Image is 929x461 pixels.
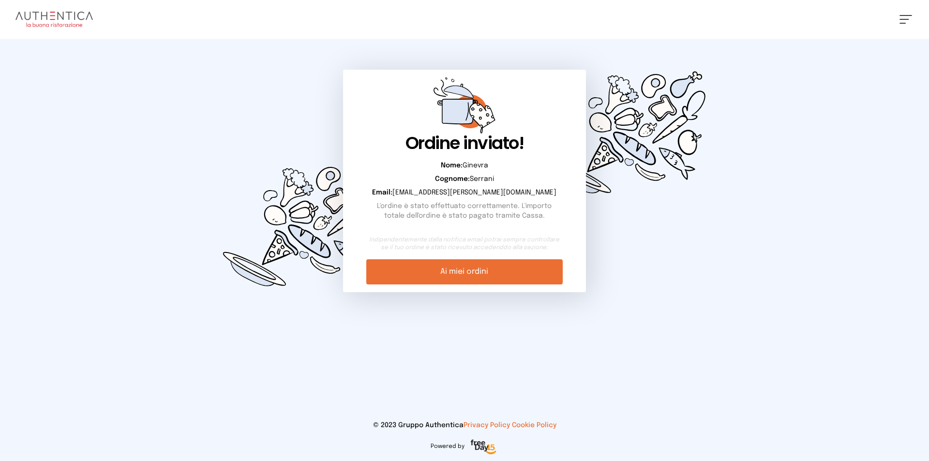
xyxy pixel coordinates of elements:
p: L'ordine è stato effettuato correttamente. L'importo totale dell'ordine è stato pagato tramite Ca... [366,201,562,221]
small: Indipendentemente dalla notifica email potrai sempre controllare se il tuo ordine è stato ricevut... [366,236,562,252]
img: d0449c3114cc73e99fc76ced0c51d0cd.svg [534,39,720,226]
p: [EMAIL_ADDRESS][PERSON_NAME][DOMAIN_NAME] [366,188,562,197]
a: Cookie Policy [512,422,556,429]
a: Ai miei ordini [366,259,562,284]
img: logo-freeday.3e08031.png [468,438,499,457]
img: logo.8f33a47.png [15,12,93,27]
b: Email: [372,189,392,196]
a: Privacy Policy [464,422,510,429]
p: Ginevra [366,161,562,170]
p: Serrani [366,174,562,184]
b: Nome: [441,162,463,169]
b: Cognome: [435,176,470,182]
span: Powered by [431,443,464,450]
p: © 2023 Gruppo Authentica [15,420,914,430]
h1: Ordine inviato! [366,134,562,153]
img: d0449c3114cc73e99fc76ced0c51d0cd.svg [209,132,395,319]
